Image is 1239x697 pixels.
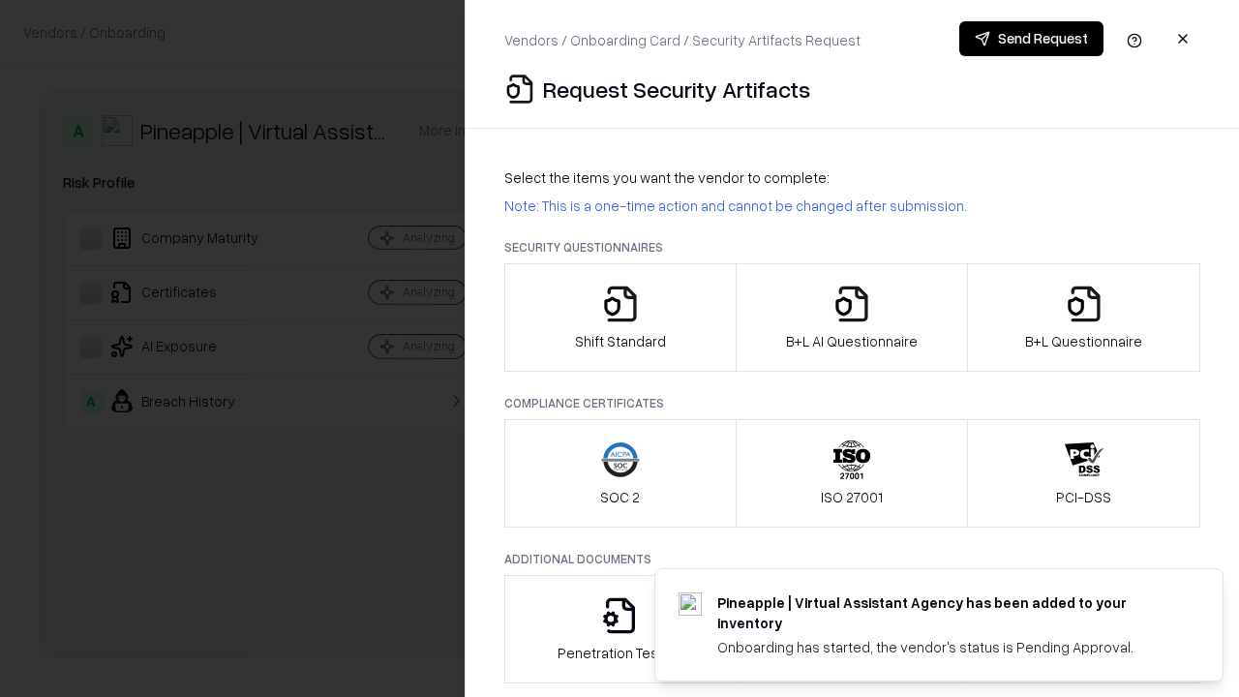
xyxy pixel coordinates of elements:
[736,263,969,372] button: B+L AI Questionnaire
[504,263,737,372] button: Shift Standard
[504,575,737,683] button: Penetration Testing
[1025,331,1142,351] p: B+L Questionnaire
[967,263,1200,372] button: B+L Questionnaire
[717,637,1176,657] div: Onboarding has started, the vendor's status is Pending Approval.
[1056,487,1111,507] p: PCI-DSS
[504,239,1200,256] p: Security Questionnaires
[717,592,1176,633] div: Pineapple | Virtual Assistant Agency has been added to your inventory
[821,487,883,507] p: ISO 27001
[504,196,1200,216] p: Note: This is a one-time action and cannot be changed after submission.
[786,331,918,351] p: B+L AI Questionnaire
[736,419,969,528] button: ISO 27001
[600,487,640,507] p: SOC 2
[543,74,810,105] p: Request Security Artifacts
[504,419,737,528] button: SOC 2
[504,167,1200,188] p: Select the items you want the vendor to complete:
[558,643,682,663] p: Penetration Testing
[504,395,1200,411] p: Compliance Certificates
[504,551,1200,567] p: Additional Documents
[679,592,702,616] img: trypineapple.com
[504,30,861,50] p: Vendors / Onboarding Card / Security Artifacts Request
[575,331,666,351] p: Shift Standard
[959,21,1103,56] button: Send Request
[967,419,1200,528] button: PCI-DSS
